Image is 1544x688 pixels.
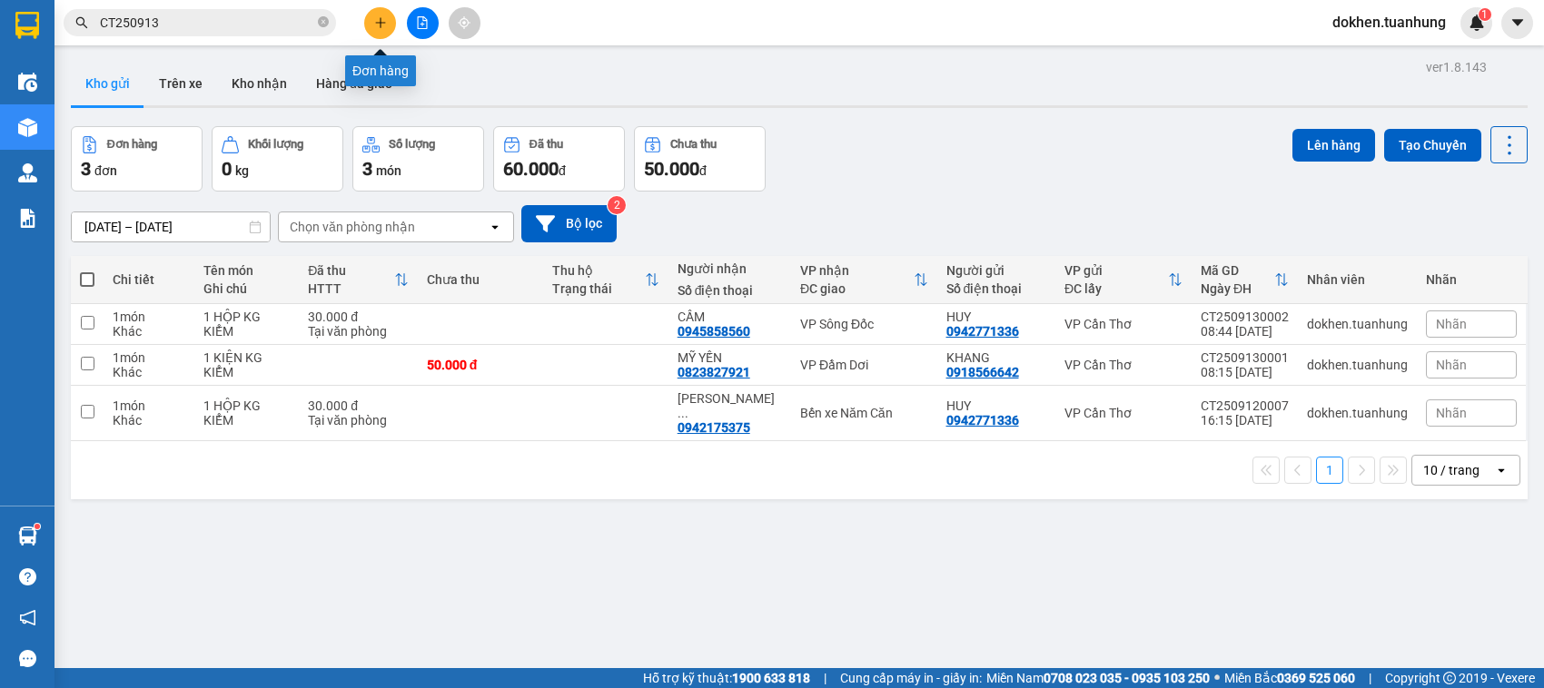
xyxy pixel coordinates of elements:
th: Toggle SortBy [299,256,417,304]
span: search [75,16,88,29]
div: Đã thu [308,263,393,278]
div: CT2509130002 [1201,310,1289,324]
span: 3 [81,158,91,180]
img: logo-vxr [15,12,39,39]
span: dokhen.tuanhung [1318,11,1460,34]
img: solution-icon [18,209,37,228]
div: Người nhận [678,261,782,276]
div: Thu hộ [552,263,645,278]
strong: 1900 633 818 [732,671,810,685]
div: CT2509130001 [1201,350,1289,365]
div: 0942771336 [946,324,1019,339]
svg: open [1494,463,1509,477]
div: Đơn hàng [345,55,416,86]
span: 1 [1481,8,1488,21]
div: CẦM [678,310,782,324]
span: file-add [416,16,429,29]
span: kg [235,163,249,178]
div: Tên món [203,263,290,278]
div: Chưa thu [670,138,717,151]
div: VP Sông Đốc [800,317,928,331]
sup: 1 [35,524,40,529]
div: 08:15 [DATE] [1201,365,1289,379]
span: notification [19,609,36,626]
button: file-add [407,7,439,39]
button: plus [364,7,396,39]
div: 0942771336 [946,413,1019,428]
div: Ghi chú [203,281,290,296]
div: CT2509120007 [1201,398,1289,413]
img: icon-new-feature [1469,15,1485,31]
div: 1 món [113,350,185,365]
span: | [824,668,826,688]
span: Miền Nam [986,668,1210,688]
input: Select a date range. [72,212,270,241]
th: Toggle SortBy [543,256,668,304]
span: environment [104,44,119,58]
div: VP Cần Thơ [1064,358,1183,372]
div: Ngày ĐH [1201,281,1274,296]
button: Số lượng3món [352,126,484,192]
div: 1 HỘP KG KIỂM [203,310,290,339]
button: caret-down [1501,7,1533,39]
span: đ [699,163,707,178]
span: 50.000 [644,158,699,180]
div: VP gửi [1064,263,1168,278]
div: 10 / trang [1423,461,1480,479]
strong: 0708 023 035 - 0935 103 250 [1044,671,1210,685]
div: Chọn văn phòng nhận [290,218,415,236]
th: Toggle SortBy [791,256,937,304]
div: Số điện thoại [678,283,782,298]
span: ... [678,406,688,420]
span: close-circle [318,15,329,32]
span: Cung cấp máy in - giấy in: [840,668,982,688]
input: Tìm tên, số ĐT hoặc mã đơn [100,13,314,33]
div: MỸ YẾN [678,350,782,365]
div: Đã thu [530,138,563,151]
div: HUY [946,310,1046,324]
img: warehouse-icon [18,163,37,182]
div: HUY [946,398,1046,413]
div: VP Cần Thơ [1064,406,1183,420]
div: ĐC lấy [1064,281,1168,296]
span: 60.000 [503,158,559,180]
span: Nhãn [1436,317,1467,331]
span: close-circle [318,16,329,27]
button: Hàng đã giao [302,62,407,105]
img: warehouse-icon [18,118,37,137]
button: Kho nhận [217,62,302,105]
button: Trên xe [144,62,217,105]
div: ĐC giao [800,281,914,296]
span: 0 [222,158,232,180]
div: Mã GD [1201,263,1274,278]
div: KHANG [946,350,1046,365]
div: Chưa thu [427,272,534,287]
div: 0942175375 [678,420,750,435]
div: 1 món [113,310,185,324]
div: 1 món [113,398,185,413]
img: warehouse-icon [18,526,37,545]
span: copyright [1443,672,1456,684]
span: question-circle [19,568,36,585]
div: HTTT [308,281,393,296]
span: Nhãn [1436,358,1467,372]
div: 30.000 đ [308,310,408,324]
div: 0918566642 [946,365,1019,379]
span: đơn [94,163,117,178]
div: Bến xe Năm Căn [800,406,928,420]
span: message [19,650,36,667]
div: Người gửi [946,263,1046,278]
sup: 2 [608,196,626,214]
span: Nhãn [1436,406,1467,420]
strong: 0369 525 060 [1277,671,1355,685]
li: 85 [PERSON_NAME] [8,40,346,63]
li: 02839.63.63.63 [8,63,346,85]
b: [PERSON_NAME] [104,12,257,34]
div: Số điện thoại [946,281,1046,296]
span: 3 [362,158,372,180]
div: Khác [113,324,185,339]
div: Nhãn [1426,272,1517,287]
div: Khác [113,413,185,428]
div: Nhân viên [1307,272,1408,287]
div: 30.000 đ [308,398,408,413]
